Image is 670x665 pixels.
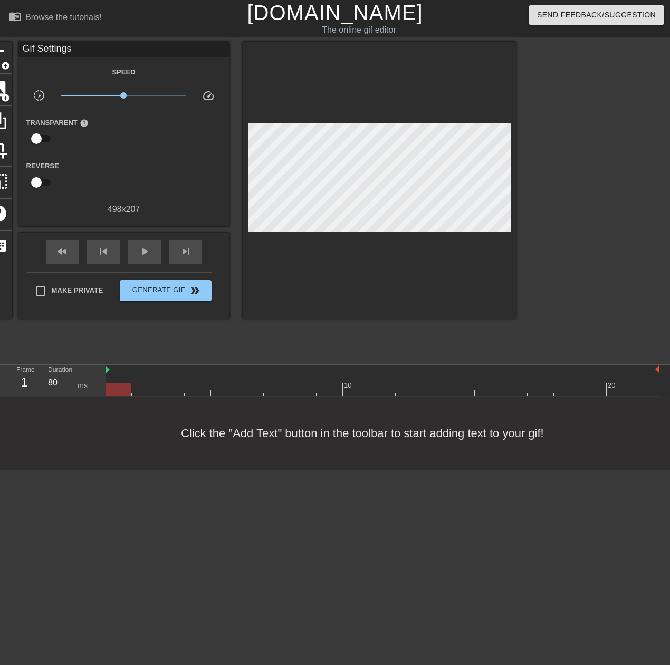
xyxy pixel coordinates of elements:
[655,365,659,373] img: bound-end.png
[26,118,89,128] label: Transparent
[124,284,207,297] span: Generate Gif
[138,245,151,258] span: play_arrow
[529,5,664,25] button: Send Feedback/Suggestion
[228,24,489,36] div: The online gif editor
[188,284,201,297] span: double_arrow
[179,245,192,258] span: skip_next
[26,161,59,171] label: Reverse
[18,203,229,216] div: 498 x 207
[202,89,215,102] span: speed
[52,285,103,296] span: Make Private
[48,367,72,373] label: Duration
[97,245,110,258] span: skip_previous
[18,42,229,57] div: Gif Settings
[344,380,353,391] div: 10
[56,245,69,258] span: fast_rewind
[16,373,32,392] div: 1
[33,89,45,102] span: slow_motion_video
[8,10,102,26] a: Browse the tutorials!
[1,93,10,102] span: add_circle
[120,280,211,301] button: Generate Gif
[608,380,617,391] div: 20
[537,8,656,22] span: Send Feedback/Suggestion
[78,380,88,391] div: ms
[247,1,423,24] a: [DOMAIN_NAME]
[8,365,40,396] div: Frame
[8,10,21,23] span: menu_book
[25,13,102,22] div: Browse the tutorials!
[112,67,135,78] label: Speed
[80,119,89,128] span: help
[1,61,10,70] span: add_circle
